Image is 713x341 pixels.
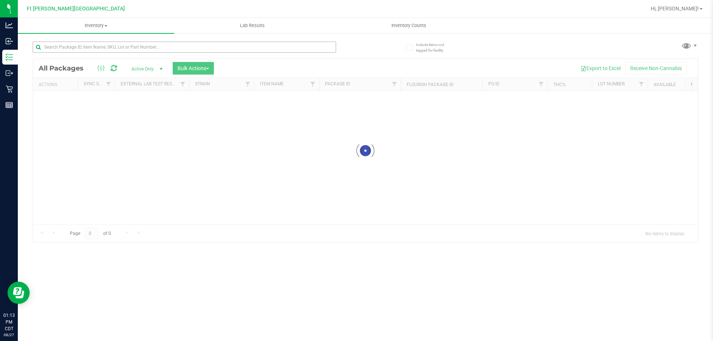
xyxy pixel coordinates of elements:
[3,312,14,332] p: 01:13 PM CDT
[331,18,487,33] a: Inventory Counts
[174,18,331,33] a: Lab Results
[3,332,14,338] p: 08/27
[6,22,13,29] inline-svg: Analytics
[18,18,174,33] a: Inventory
[381,22,436,29] span: Inventory Counts
[651,6,699,12] span: Hi, [PERSON_NAME]!
[33,42,336,53] input: Search Package ID, Item Name, SKU, Lot or Part Number...
[27,6,125,12] span: Ft [PERSON_NAME][GEOGRAPHIC_DATA]
[6,101,13,109] inline-svg: Reports
[6,69,13,77] inline-svg: Outbound
[416,42,453,53] span: Include items not tagged for facility
[18,22,174,29] span: Inventory
[6,37,13,45] inline-svg: Inbound
[6,53,13,61] inline-svg: Inventory
[7,282,30,304] iframe: Resource center
[230,22,275,29] span: Lab Results
[6,85,13,93] inline-svg: Retail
